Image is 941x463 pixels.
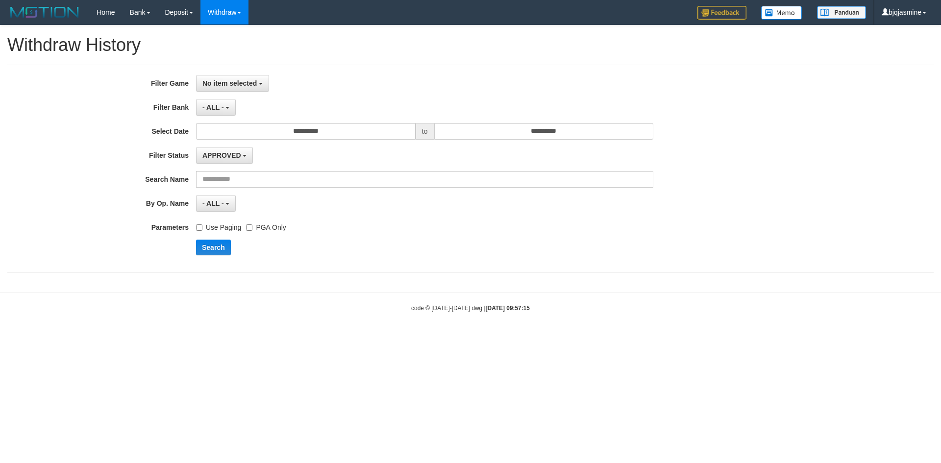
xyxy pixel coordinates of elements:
[202,151,241,159] span: APPROVED
[196,219,241,232] label: Use Paging
[196,99,236,116] button: - ALL -
[411,305,530,312] small: code © [DATE]-[DATE] dwg |
[486,305,530,312] strong: [DATE] 09:57:15
[761,6,802,20] img: Button%20Memo.svg
[7,5,82,20] img: MOTION_logo.png
[196,240,231,255] button: Search
[196,75,269,92] button: No item selected
[246,219,286,232] label: PGA Only
[196,195,236,212] button: - ALL -
[196,224,202,231] input: Use Paging
[697,6,746,20] img: Feedback.jpg
[202,103,224,111] span: - ALL -
[196,147,253,164] button: APPROVED
[817,6,866,19] img: panduan.png
[202,79,257,87] span: No item selected
[7,35,934,55] h1: Withdraw History
[202,199,224,207] span: - ALL -
[416,123,434,140] span: to
[246,224,252,231] input: PGA Only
